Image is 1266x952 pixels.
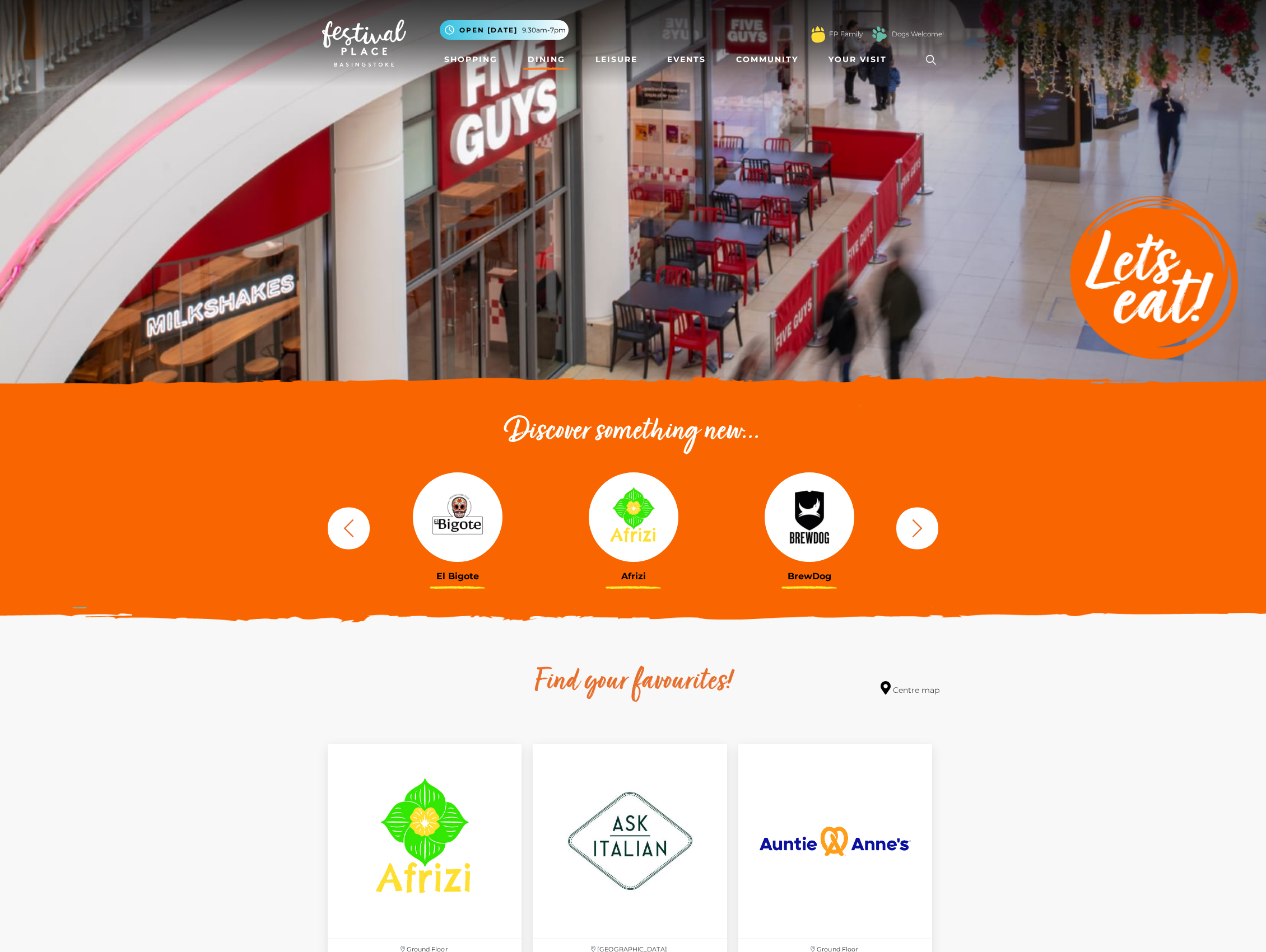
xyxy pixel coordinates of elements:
img: Festival Place Logo [322,20,406,67]
span: Your Visit [829,54,887,65]
a: Shopping [440,49,502,70]
a: Leisure [591,49,642,70]
a: Your Visit [824,49,897,70]
h2: Find your favourites! [429,664,837,700]
a: Dogs Welcome! [892,29,944,39]
a: El Bigote [378,472,537,581]
button: Open [DATE] 9.30am-7pm [440,20,569,40]
h2: Discover something new... [322,414,944,450]
h3: Afrizi [554,571,713,581]
a: Centre map [881,681,939,696]
h3: El Bigote [378,571,537,581]
span: Open [DATE] [459,25,518,35]
a: Community [732,49,803,70]
a: Events [663,49,710,70]
a: Dining [523,49,570,70]
a: Afrizi [554,472,713,581]
a: BrewDog [730,472,889,581]
h3: BrewDog [730,571,889,581]
span: 9.30am-7pm [522,25,566,35]
a: FP Family [829,29,863,39]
